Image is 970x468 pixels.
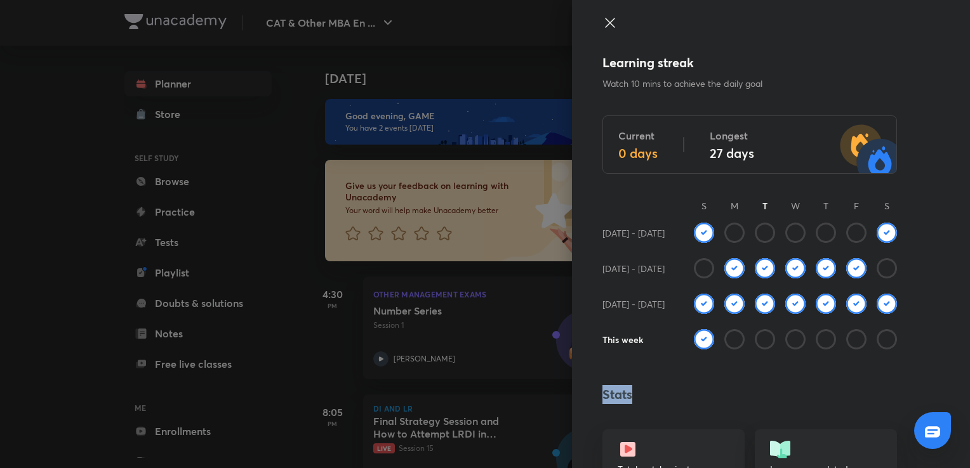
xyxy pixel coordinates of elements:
[618,128,658,143] h5: Current
[846,258,867,278] img: check rounded
[694,199,714,212] p: S
[724,294,745,314] img: check rounded
[877,223,897,243] img: check rounded
[694,223,714,243] img: check rounded
[602,262,665,275] h6: [DATE] - [DATE]
[846,294,867,314] img: check rounded
[755,294,775,314] img: check rounded
[694,329,714,349] img: check rounded
[694,294,714,314] img: check rounded
[785,258,806,278] img: check rounded
[602,385,897,404] h4: Stats
[846,199,867,212] p: F
[816,199,836,212] p: T
[710,128,754,143] h5: Longest
[785,199,806,212] p: W
[785,294,806,314] img: check rounded
[602,297,665,311] h6: [DATE] - [DATE]
[816,294,836,314] img: check rounded
[602,226,665,240] h6: [DATE] - [DATE]
[724,199,745,212] p: M
[602,53,897,72] h4: Learning streak
[710,146,754,161] h4: 27 days
[602,77,897,90] p: Watch 10 mins to achieve the daily goal
[755,258,775,278] img: check rounded
[877,294,897,314] img: check rounded
[816,258,836,278] img: check rounded
[755,199,775,212] h6: T
[602,333,643,346] h6: This week
[618,146,658,161] h4: 0 days
[839,119,896,173] img: streak
[724,258,745,278] img: check rounded
[877,199,897,212] p: S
